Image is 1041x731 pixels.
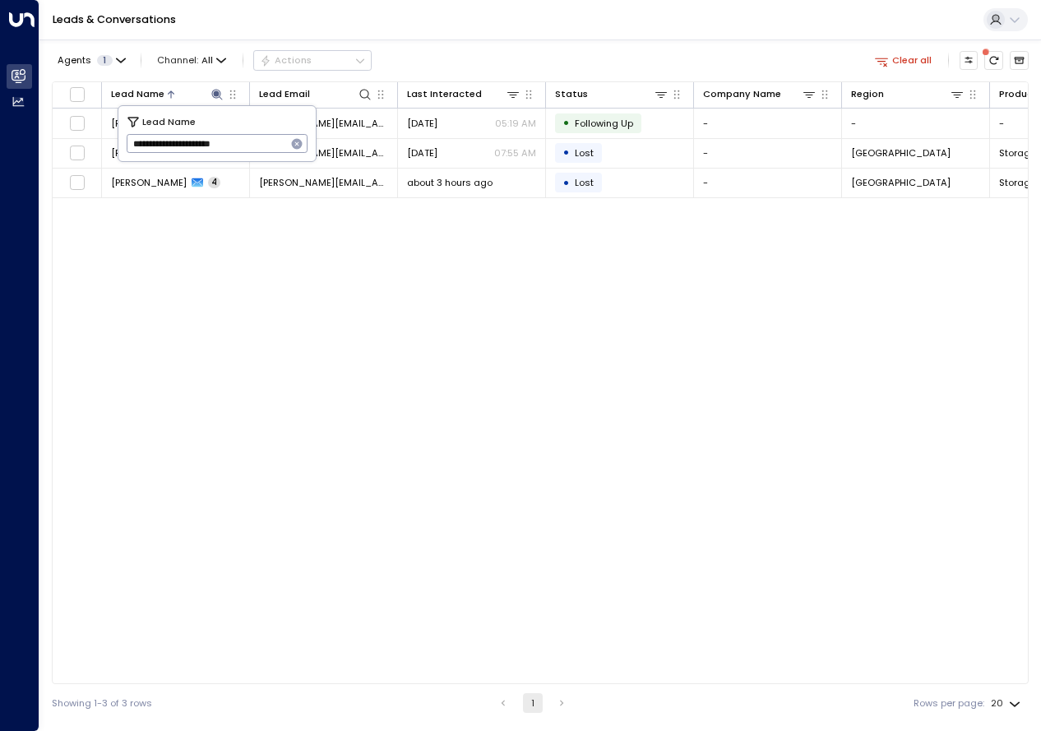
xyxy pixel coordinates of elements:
[851,176,951,189] span: London
[493,693,572,713] nav: pagination navigation
[111,176,187,189] span: Marcelo Lima Cavalcanti
[984,51,1003,70] span: There are new threads available. Refresh the grid to view the latest updates.
[260,54,312,66] div: Actions
[69,145,86,161] span: Toggle select row
[58,56,91,65] span: Agents
[1010,51,1029,70] button: Archived Leads
[111,146,187,160] span: Marcelo Lima Cavalcanti
[851,86,965,102] div: Region
[960,51,979,70] button: Customize
[851,86,884,102] div: Region
[991,693,1024,714] div: 20
[152,51,232,69] button: Channel:All
[407,146,437,160] span: Sep 21, 2025
[407,176,493,189] span: about 3 hours ago
[575,117,633,130] span: Following Up
[999,146,1036,160] span: Storage
[142,114,196,129] span: Lead Name
[562,112,570,134] div: •
[703,86,781,102] div: Company Name
[494,146,536,160] p: 07:55 AM
[69,174,86,191] span: Toggle select row
[69,115,86,132] span: Toggle select row
[555,86,588,102] div: Status
[575,176,594,189] span: Lost
[869,51,937,69] button: Clear all
[842,109,990,137] td: -
[259,117,388,130] span: marcelo.uxbridge@gmail.com
[253,50,372,70] div: Button group with a nested menu
[259,146,388,160] span: marcelo.uxbridge@gmail.com
[201,55,213,66] span: All
[53,12,176,26] a: Leads & Conversations
[523,693,543,713] button: page 1
[555,86,669,102] div: Status
[208,177,220,188] span: 4
[52,51,130,69] button: Agents1
[52,696,152,710] div: Showing 1-3 of 3 rows
[407,86,520,102] div: Last Interacted
[851,146,951,160] span: London
[999,176,1036,189] span: Storage
[495,117,536,130] p: 05:19 AM
[914,696,984,710] label: Rows per page:
[694,169,842,197] td: -
[999,86,1038,102] div: Product
[253,50,372,70] button: Actions
[111,86,224,102] div: Lead Name
[694,109,842,137] td: -
[152,51,232,69] span: Channel:
[703,86,817,102] div: Company Name
[97,55,113,66] span: 1
[407,117,437,130] span: Oct 04, 2025
[575,146,594,160] span: Lost
[259,86,310,102] div: Lead Email
[69,86,86,103] span: Toggle select all
[111,117,187,130] span: Marcelo Lima Cavalcanti
[562,141,570,164] div: •
[694,139,842,168] td: -
[259,86,372,102] div: Lead Email
[562,172,570,194] div: •
[259,176,388,189] span: marcelo.uxbridge@gmail.com
[407,86,482,102] div: Last Interacted
[111,86,164,102] div: Lead Name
